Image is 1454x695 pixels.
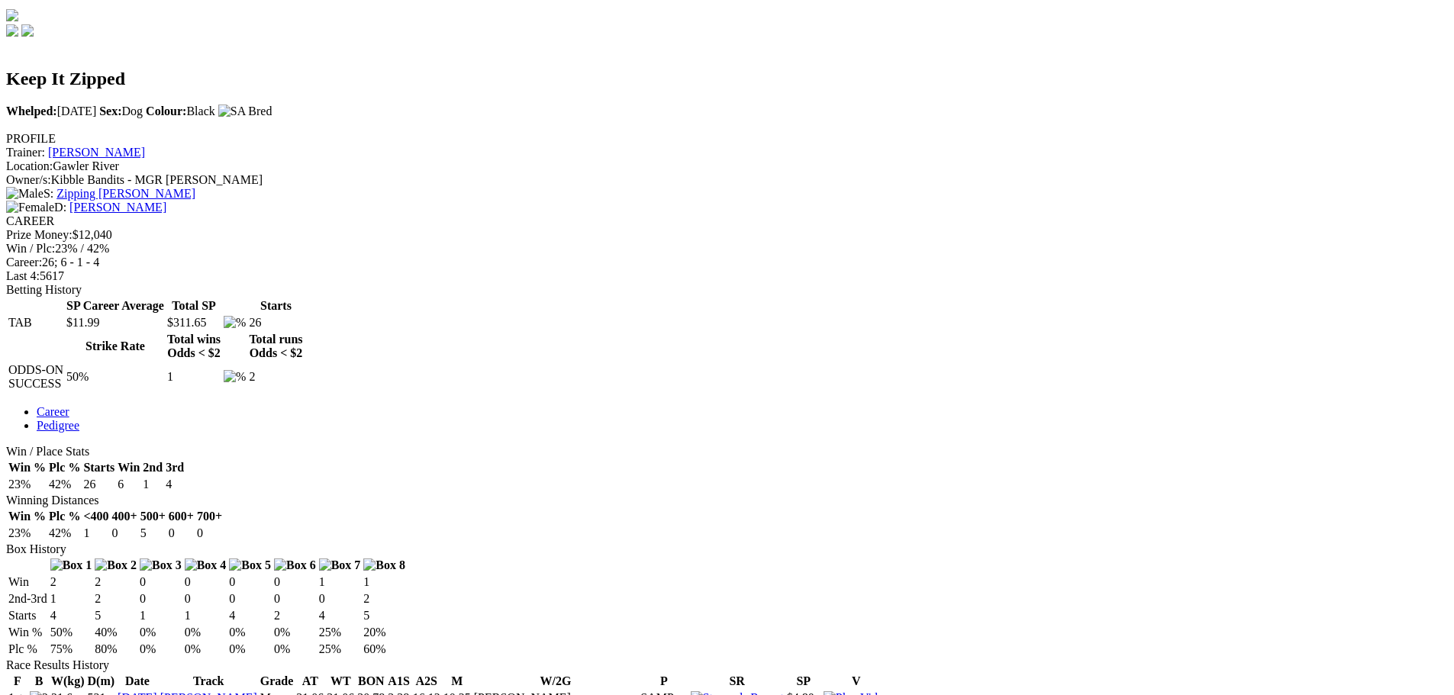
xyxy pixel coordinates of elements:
div: Gawler River [6,159,1448,173]
td: 0 [196,526,223,541]
div: CAREER [6,214,1448,228]
th: Strike Rate [66,332,165,361]
a: [PERSON_NAME] [69,201,166,214]
th: A1S [387,674,410,689]
img: % [224,316,246,330]
span: Win / Plc: [6,242,55,255]
th: Starts [82,460,115,475]
td: 0% [139,625,182,640]
td: 4 [165,477,185,492]
td: 0 [168,526,195,541]
img: Box 1 [50,558,92,572]
td: Plc % [8,642,48,657]
th: Win % [8,460,47,475]
td: 0% [184,642,227,657]
span: Black [146,105,215,117]
th: B [29,674,49,689]
img: Box 3 [140,558,182,572]
td: 26 [82,477,115,492]
td: 2 [363,591,406,607]
th: Date [117,674,158,689]
th: 2nd [142,460,163,475]
td: 60% [363,642,406,657]
span: Dog [99,105,143,117]
div: 23% / 42% [6,242,1448,256]
td: 23% [8,477,47,492]
th: Plc % [48,509,81,524]
td: 2 [248,362,303,391]
th: SP Career Average [66,298,165,314]
th: 500+ [140,509,166,524]
img: Female [6,201,54,214]
td: 0 [228,591,272,607]
td: $11.99 [66,315,165,330]
th: P [640,674,688,689]
th: W(kg) [50,674,85,689]
th: D(m) [87,674,116,689]
div: Betting History [6,283,1448,297]
span: Location: [6,159,53,172]
span: Owner/s: [6,173,51,186]
div: Winning Distances [6,494,1448,507]
td: 2 [50,574,93,590]
th: V [823,674,890,689]
div: Kibble Bandits - MGR [PERSON_NAME] [6,173,1448,187]
td: 25% [318,642,362,657]
td: 2 [273,608,317,623]
a: Pedigree [37,419,79,432]
td: 1 [184,608,227,623]
td: 6 [117,477,140,492]
td: 50% [66,362,165,391]
th: Total SP [166,298,221,314]
a: Career [37,405,69,418]
td: 50% [50,625,93,640]
th: M [443,674,472,689]
b: Sex: [99,105,121,117]
th: 700+ [196,509,223,524]
b: Colour: [146,105,186,117]
td: 23% [8,526,47,541]
td: 75% [50,642,93,657]
th: F [8,674,27,689]
img: Box 6 [274,558,316,572]
td: 0% [228,625,272,640]
td: 2nd-3rd [8,591,48,607]
img: Box 8 [363,558,405,572]
td: 0 [139,574,182,590]
img: SA Bred [218,105,272,118]
th: AT [295,674,324,689]
td: 42% [48,477,81,492]
td: 40% [94,625,137,640]
td: 2 [94,591,137,607]
td: 0% [184,625,227,640]
a: [PERSON_NAME] [48,146,145,159]
th: A2S [412,674,441,689]
td: 4 [228,608,272,623]
span: Career: [6,256,42,269]
img: logo-grsa-white.png [6,9,18,21]
img: Box 2 [95,558,137,572]
span: Trainer: [6,146,45,159]
td: 1 [142,477,163,492]
td: Starts [8,608,48,623]
td: 4 [50,608,93,623]
div: Race Results History [6,658,1448,672]
img: Box 7 [319,558,361,572]
div: PROFILE [6,132,1448,146]
th: Grade [260,674,295,689]
th: SP [786,674,821,689]
td: 0 [184,574,227,590]
td: 20% [363,625,406,640]
th: WT [326,674,355,689]
td: 0 [139,591,182,607]
img: Box 4 [185,558,227,572]
h2: Keep It Zipped [6,69,1448,89]
span: Prize Money: [6,228,73,241]
span: D: [6,201,66,214]
th: Total wins Odds < $2 [166,332,221,361]
td: $311.65 [166,315,221,330]
div: Box History [6,542,1448,556]
img: facebook.svg [6,24,18,37]
td: 0 [318,591,362,607]
td: 0 [273,591,317,607]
